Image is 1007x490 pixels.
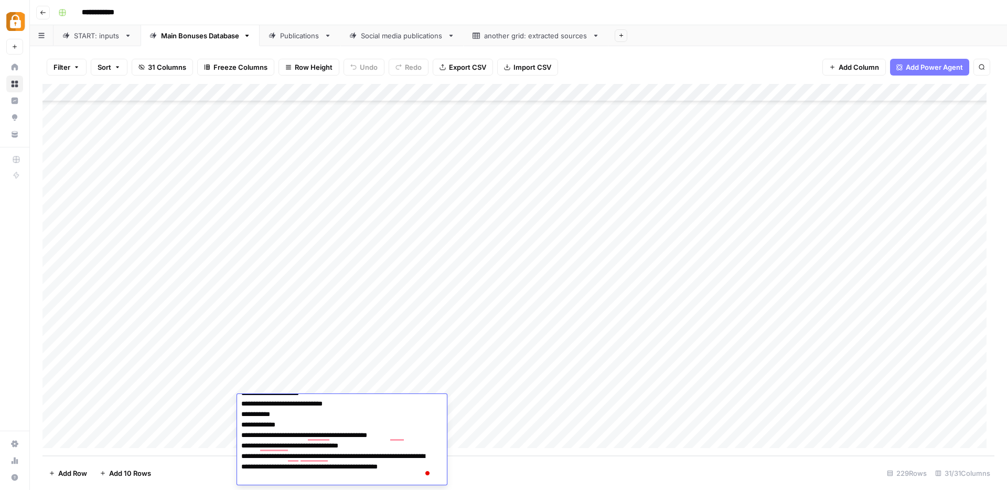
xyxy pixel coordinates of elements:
[344,59,384,76] button: Undo
[278,59,339,76] button: Row Height
[464,25,608,46] a: another grid: extracted sources
[74,30,120,41] div: START: inputs
[42,465,93,482] button: Add Row
[237,334,439,485] textarea: To enrich screen reader interactions, please activate Accessibility in Grammarly extension settings
[484,30,588,41] div: another grid: extracted sources
[931,465,994,482] div: 31/31 Columns
[93,465,157,482] button: Add 10 Rows
[433,59,493,76] button: Export CSV
[6,469,23,486] button: Help + Support
[6,76,23,92] a: Browse
[98,62,111,72] span: Sort
[6,126,23,143] a: Your Data
[822,59,886,76] button: Add Column
[906,62,963,72] span: Add Power Agent
[6,12,25,31] img: Adzz Logo
[6,452,23,469] a: Usage
[361,30,443,41] div: Social media publications
[197,59,274,76] button: Freeze Columns
[213,62,267,72] span: Freeze Columns
[91,59,127,76] button: Sort
[148,62,186,72] span: 31 Columns
[132,59,193,76] button: 31 Columns
[6,109,23,126] a: Opportunities
[58,468,87,478] span: Add Row
[839,62,879,72] span: Add Column
[6,92,23,109] a: Insights
[883,465,931,482] div: 229 Rows
[389,59,428,76] button: Redo
[141,25,260,46] a: Main Bonuses Database
[53,25,141,46] a: START: inputs
[6,8,23,35] button: Workspace: Adzz
[6,59,23,76] a: Home
[6,435,23,452] a: Settings
[449,62,486,72] span: Export CSV
[295,62,333,72] span: Row Height
[47,59,87,76] button: Filter
[109,468,151,478] span: Add 10 Rows
[405,62,422,72] span: Redo
[260,25,340,46] a: Publications
[890,59,969,76] button: Add Power Agent
[497,59,558,76] button: Import CSV
[280,30,320,41] div: Publications
[340,25,464,46] a: Social media publications
[360,62,378,72] span: Undo
[513,62,551,72] span: Import CSV
[53,62,70,72] span: Filter
[161,30,239,41] div: Main Bonuses Database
